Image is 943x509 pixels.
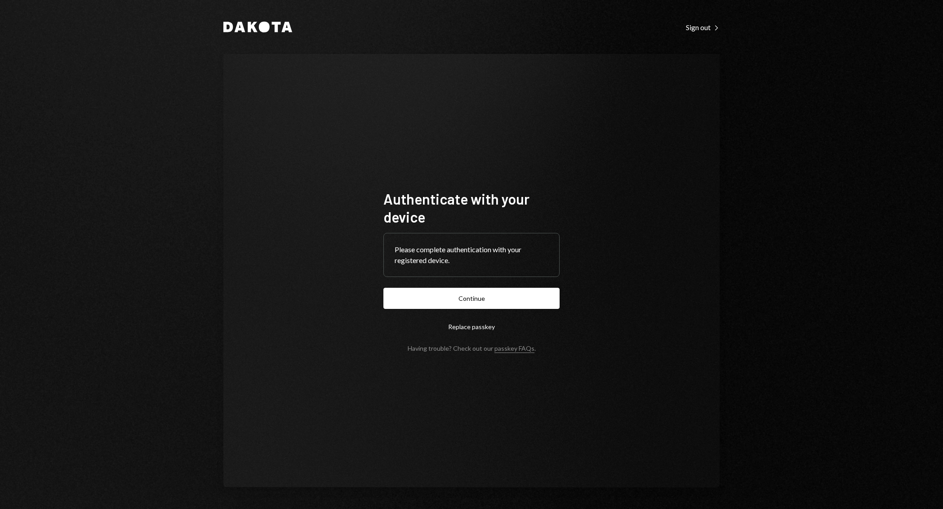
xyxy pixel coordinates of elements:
[395,244,548,266] div: Please complete authentication with your registered device.
[383,316,560,337] button: Replace passkey
[383,190,560,226] h1: Authenticate with your device
[686,23,720,32] div: Sign out
[383,288,560,309] button: Continue
[408,344,536,352] div: Having trouble? Check out our .
[494,344,534,353] a: passkey FAQs
[686,22,720,32] a: Sign out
